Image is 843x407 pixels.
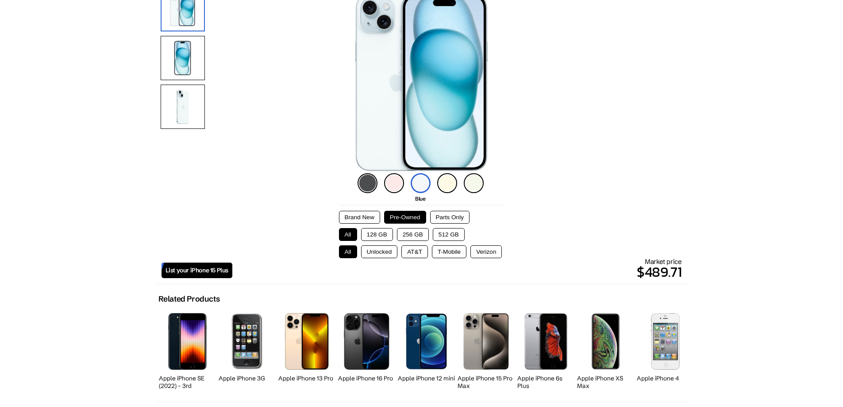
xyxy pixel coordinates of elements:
p: $489.71 [232,261,682,283]
img: iPhone 6s Plus [522,313,570,369]
h2: Apple iPhone 15 Pro Max [458,375,515,390]
img: black-icon [358,173,377,193]
button: 512 GB [433,228,465,241]
img: Front [161,36,205,80]
button: Pre-Owned [384,211,426,224]
img: iPhone 3G [231,313,263,369]
h2: Apple iPhone XS Max [577,375,635,390]
img: Rear [161,85,205,129]
button: 128 GB [361,228,393,241]
h2: Apple iPhone 12 mini [398,375,455,382]
a: iPhone 16 Pro Apple iPhone 16 Pro [338,308,396,392]
img: blue-icon [411,173,431,193]
button: All [339,245,357,258]
button: Parts Only [430,211,470,224]
h2: Apple iPhone 13 Pro [278,375,336,382]
button: Brand New [339,211,380,224]
img: iPhone XS Max [591,313,620,369]
div: Market price [232,257,682,283]
h2: Apple iPhone 16 Pro [338,375,396,382]
h2: Apple iPhone 4 [637,375,694,382]
a: iPhone SE 3rd Gen Apple iPhone SE (2022) - 3rd Generation [159,308,216,392]
a: List your iPhone 15 Plus [162,263,232,278]
img: iPhone 4s [651,313,680,369]
span: List your iPhone 15 Plus [166,267,228,274]
span: Blue [415,195,425,202]
img: iPhone 16 Pro [344,313,389,369]
a: iPhone XS Max Apple iPhone XS Max [577,308,635,392]
h2: Apple iPhone 3G [219,375,276,382]
a: iPhone 13 Pro Apple iPhone 13 Pro [278,308,336,392]
img: green-icon [464,173,484,193]
img: natural-icon [384,173,404,193]
h2: Apple iPhone SE (2022) - 3rd Generation [159,375,216,397]
button: T-Mobile [432,245,466,258]
button: 256 GB [397,228,429,241]
button: All [339,228,357,241]
h2: Related Products [158,294,220,304]
img: iPhone SE 3rd Gen [168,313,207,369]
a: iPhone 3G Apple iPhone 3G [219,308,276,392]
a: iPhone 6s Plus Apple iPhone 6s Plus [517,308,575,392]
button: Unlocked [361,245,398,258]
a: iPhone 15 Pro Max Apple iPhone 15 Pro Max [458,308,515,392]
img: iPhone 12 mini [406,313,447,369]
img: iPhone 13 Pro [285,313,329,369]
button: Verizon [470,245,502,258]
button: AT&T [401,245,428,258]
img: yellow-icon [437,173,457,193]
img: iPhone 15 Pro Max [463,313,509,370]
h2: Apple iPhone 6s Plus [517,375,575,390]
a: iPhone 4s Apple iPhone 4 [637,308,694,392]
a: iPhone 12 mini Apple iPhone 12 mini [398,308,455,392]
